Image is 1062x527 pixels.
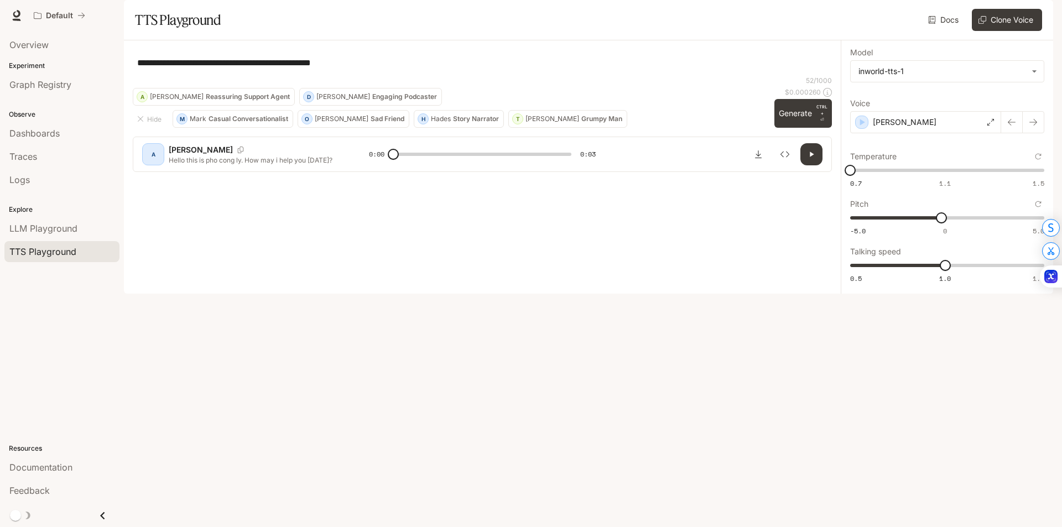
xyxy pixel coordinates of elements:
[453,116,499,122] p: Story Narrator
[133,88,295,106] button: A[PERSON_NAME]Reassuring Support Agent
[46,11,73,20] p: Default
[525,116,579,122] p: [PERSON_NAME]
[939,179,951,188] span: 1.1
[943,226,947,236] span: 0
[581,116,622,122] p: Grumpy Man
[233,147,248,153] button: Copy Voice ID
[850,100,870,107] p: Voice
[513,110,523,128] div: T
[29,4,90,27] button: All workspaces
[774,99,832,128] button: GenerateCTRL +⏎
[873,117,936,128] p: [PERSON_NAME]
[508,110,627,128] button: T[PERSON_NAME]Grumpy Man
[299,88,442,106] button: D[PERSON_NAME]Engaging Podcaster
[774,143,796,165] button: Inspect
[580,149,596,160] span: 0:03
[850,49,873,56] p: Model
[939,274,951,283] span: 1.0
[414,110,504,128] button: HHadesStory Narrator
[135,9,221,31] h1: TTS Playground
[850,248,901,255] p: Talking speed
[372,93,437,100] p: Engaging Podcaster
[816,103,827,117] p: CTRL +
[1033,179,1044,188] span: 1.5
[1033,226,1044,236] span: 5.0
[137,88,147,106] div: A
[369,149,384,160] span: 0:00
[850,226,866,236] span: -5.0
[1032,150,1044,163] button: Reset to default
[150,93,204,100] p: [PERSON_NAME]
[1032,198,1044,210] button: Reset to default
[206,93,290,100] p: Reassuring Support Agent
[858,66,1026,77] div: inworld-tts-1
[747,143,769,165] button: Download audio
[850,274,862,283] span: 0.5
[133,110,168,128] button: Hide
[371,116,404,122] p: Sad Friend
[177,110,187,128] div: M
[972,9,1042,31] button: Clone Voice
[816,103,827,123] p: ⏎
[190,116,206,122] p: Mark
[169,144,233,155] p: [PERSON_NAME]
[1033,274,1044,283] span: 1.5
[302,110,312,128] div: O
[850,179,862,188] span: 0.7
[418,110,428,128] div: H
[806,76,832,85] p: 52 / 1000
[316,93,370,100] p: [PERSON_NAME]
[850,200,868,208] p: Pitch
[209,116,288,122] p: Casual Conversationalist
[850,153,897,160] p: Temperature
[169,155,342,165] p: Hello this is pho cong ly. How may i help you [DATE]?
[144,145,162,163] div: A
[304,88,314,106] div: D
[431,116,451,122] p: Hades
[315,116,368,122] p: [PERSON_NAME]
[926,9,963,31] a: Docs
[851,61,1044,82] div: inworld-tts-1
[785,87,821,97] p: $ 0.000260
[173,110,293,128] button: MMarkCasual Conversationalist
[298,110,409,128] button: O[PERSON_NAME]Sad Friend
